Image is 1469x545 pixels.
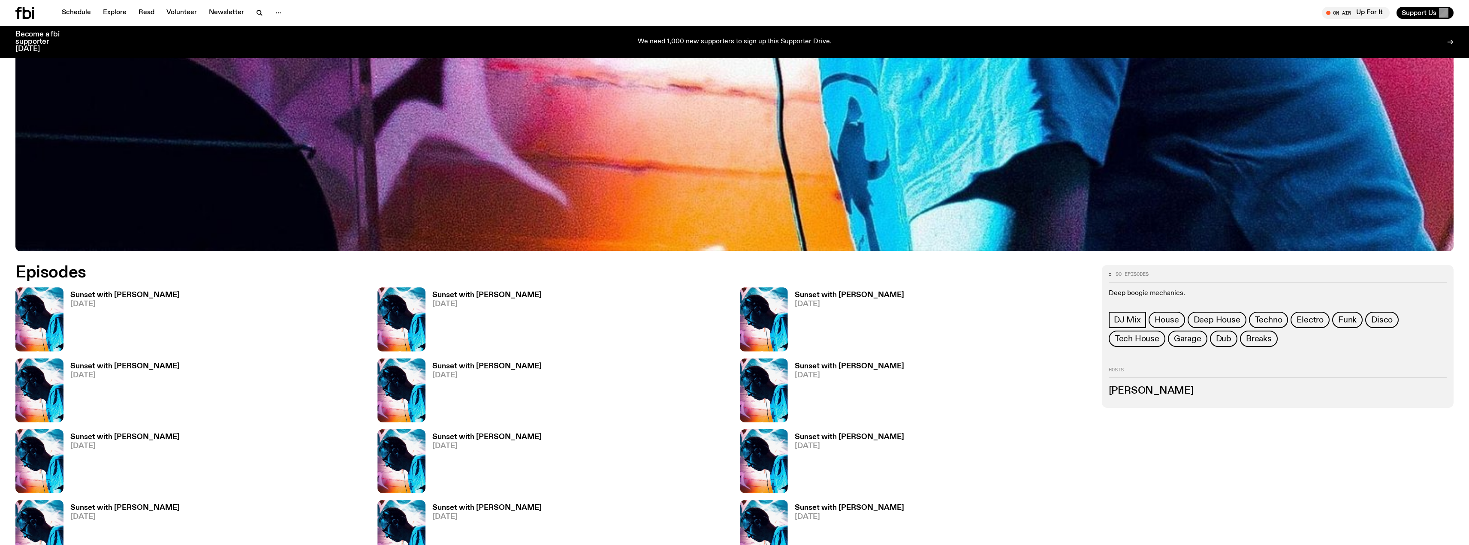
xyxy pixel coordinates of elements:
span: [DATE] [795,513,904,521]
a: Sunset with [PERSON_NAME][DATE] [63,434,180,493]
a: Funk [1332,312,1363,328]
h3: [PERSON_NAME] [1109,386,1447,396]
span: DJ Mix [1114,315,1141,325]
a: Breaks [1240,331,1278,347]
img: Simon Caldwell stands side on, looking downwards. He has headphones on. Behind him is a brightly ... [740,358,788,422]
a: Sunset with [PERSON_NAME][DATE] [788,292,904,351]
a: Sunset with [PERSON_NAME][DATE] [788,434,904,493]
a: Techno [1249,312,1288,328]
a: House [1149,312,1185,328]
h2: Hosts [1109,367,1447,378]
span: [DATE] [70,443,180,450]
a: Dub [1210,331,1237,347]
span: Support Us [1402,9,1436,17]
span: Garage [1174,334,1201,343]
h3: Sunset with [PERSON_NAME] [432,292,542,299]
img: Simon Caldwell stands side on, looking downwards. He has headphones on. Behind him is a brightly ... [377,358,425,422]
a: Deep House [1188,312,1246,328]
span: Tech House [1115,334,1159,343]
h3: Sunset with [PERSON_NAME] [70,504,180,512]
a: Schedule [57,7,96,19]
span: Electro [1297,315,1324,325]
h3: Sunset with [PERSON_NAME] [70,434,180,441]
span: [DATE] [432,301,542,308]
h3: Sunset with [PERSON_NAME] [795,504,904,512]
a: Explore [98,7,132,19]
a: Newsletter [204,7,249,19]
h3: Become a fbi supporter [DATE] [15,31,70,53]
img: Simon Caldwell stands side on, looking downwards. He has headphones on. Behind him is a brightly ... [377,429,425,493]
span: [DATE] [70,372,180,379]
h3: Sunset with [PERSON_NAME] [795,363,904,370]
img: Simon Caldwell stands side on, looking downwards. He has headphones on. Behind him is a brightly ... [740,287,788,351]
button: Support Us [1397,7,1454,19]
p: Deep boogie mechanics. [1109,289,1447,298]
a: Tech House [1109,331,1165,347]
img: Simon Caldwell stands side on, looking downwards. He has headphones on. Behind him is a brightly ... [740,429,788,493]
a: Read [133,7,160,19]
h3: Sunset with [PERSON_NAME] [70,292,180,299]
span: [DATE] [70,301,180,308]
a: Sunset with [PERSON_NAME][DATE] [788,363,904,422]
h3: Sunset with [PERSON_NAME] [795,434,904,441]
h2: Episodes [15,265,971,280]
span: 90 episodes [1116,272,1149,277]
img: Simon Caldwell stands side on, looking downwards. He has headphones on. Behind him is a brightly ... [15,358,63,422]
span: [DATE] [795,301,904,308]
img: Simon Caldwell stands side on, looking downwards. He has headphones on. Behind him is a brightly ... [15,429,63,493]
span: [DATE] [432,513,542,521]
span: Techno [1255,315,1282,325]
h3: Sunset with [PERSON_NAME] [432,434,542,441]
span: Breaks [1246,334,1272,343]
h3: Sunset with [PERSON_NAME] [432,363,542,370]
a: Sunset with [PERSON_NAME][DATE] [63,363,180,422]
span: House [1155,315,1179,325]
h3: Sunset with [PERSON_NAME] [70,363,180,370]
span: [DATE] [70,513,180,521]
a: DJ Mix [1109,312,1146,328]
button: On AirUp For It [1322,7,1390,19]
a: Sunset with [PERSON_NAME][DATE] [425,434,542,493]
a: Disco [1365,312,1399,328]
a: Garage [1168,331,1207,347]
span: [DATE] [795,443,904,450]
a: Sunset with [PERSON_NAME][DATE] [425,292,542,351]
span: Deep House [1194,315,1240,325]
span: [DATE] [432,372,542,379]
img: Simon Caldwell stands side on, looking downwards. He has headphones on. Behind him is a brightly ... [377,287,425,351]
span: Disco [1371,315,1393,325]
span: Dub [1216,334,1231,343]
a: Sunset with [PERSON_NAME][DATE] [63,292,180,351]
img: Simon Caldwell stands side on, looking downwards. He has headphones on. Behind him is a brightly ... [15,287,63,351]
a: Electro [1291,312,1330,328]
h3: Sunset with [PERSON_NAME] [432,504,542,512]
span: Funk [1338,315,1357,325]
a: Volunteer [161,7,202,19]
p: We need 1,000 new supporters to sign up this Supporter Drive. [638,38,832,46]
h3: Sunset with [PERSON_NAME] [795,292,904,299]
span: [DATE] [432,443,542,450]
a: Sunset with [PERSON_NAME][DATE] [425,363,542,422]
span: [DATE] [795,372,904,379]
